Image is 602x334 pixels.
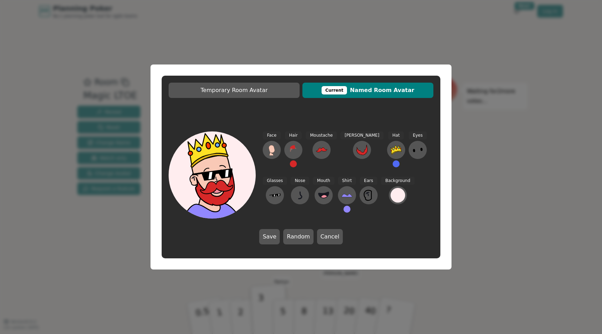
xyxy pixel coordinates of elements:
[313,177,334,185] span: Mouth
[291,177,309,185] span: Nose
[340,131,384,139] span: [PERSON_NAME]
[302,83,433,98] button: CurrentNamed Room Avatar
[263,177,287,185] span: Glasses
[285,131,302,139] span: Hair
[306,131,337,139] span: Moustache
[169,83,300,98] button: Temporary Room Avatar
[259,229,280,244] button: Save
[338,177,356,185] span: Shirt
[306,86,430,94] span: Named Room Avatar
[381,177,415,185] span: Background
[172,86,296,94] span: Temporary Room Avatar
[317,229,343,244] button: Cancel
[322,86,347,94] div: This avatar will be displayed in dedicated rooms
[263,131,280,139] span: Face
[409,131,427,139] span: Eyes
[283,229,313,244] button: Random
[388,131,404,139] span: Hat
[360,177,377,185] span: Ears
